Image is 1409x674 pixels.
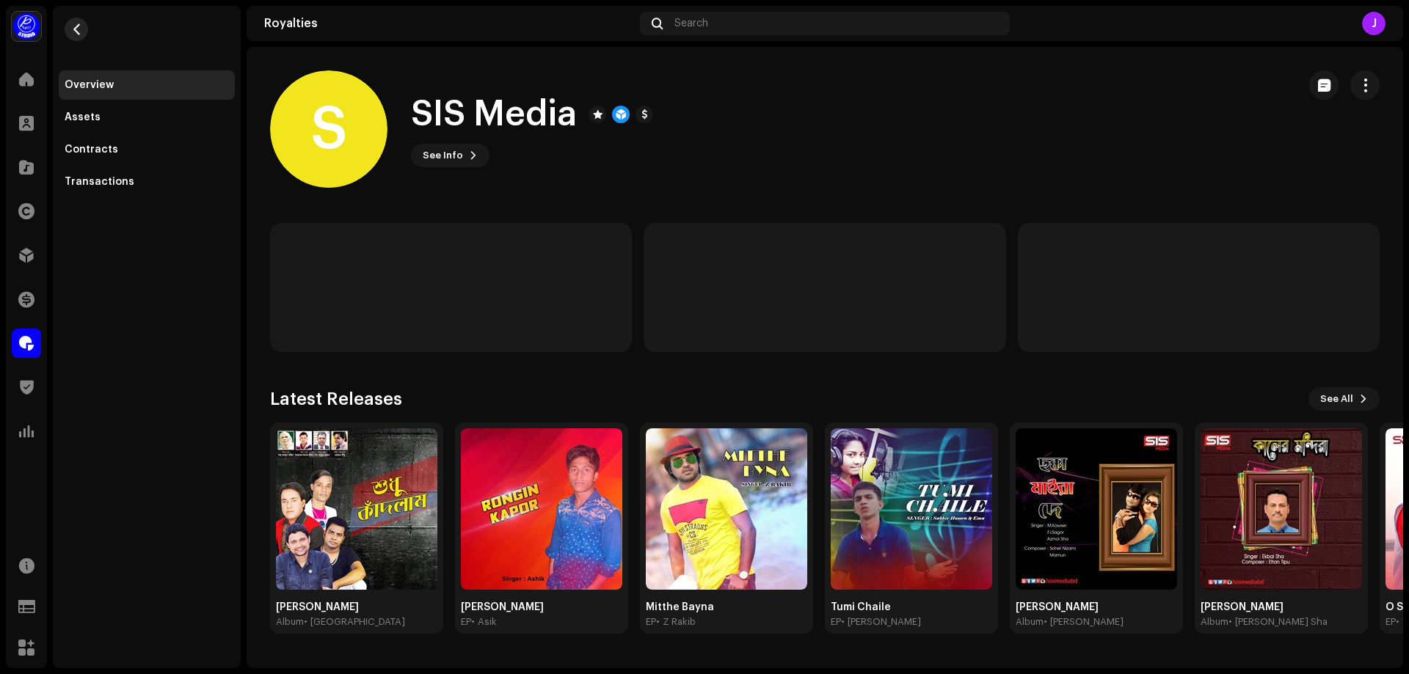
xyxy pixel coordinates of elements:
img: dcf6703b-0cf3-4ccd-8845-1920e0e22137 [831,428,992,590]
h1: SIS Media [411,91,577,138]
div: • [PERSON_NAME] Sha [1228,616,1328,628]
div: Tumi Chaile [831,601,992,613]
img: c1009405-6a67-4913-b3e5-358ebb5999f4 [1016,428,1177,590]
img: c1102b7d-624a-4f9c-9057-6aae2f68f3fa [461,428,622,590]
div: Royalties [264,18,634,29]
div: [PERSON_NAME] [461,601,622,613]
div: EP [646,616,656,628]
img: 5b8127ef-8fa1-4783-88b6-dbd96a525c1b [646,428,807,590]
div: Transactions [65,176,134,188]
div: Overview [65,79,114,91]
img: 48288cb3-f6de-4e4c-8a78-2b18e4442ccc [1201,428,1362,590]
div: Contracts [65,144,118,155]
button: See All [1308,387,1380,411]
button: See Info [411,144,489,167]
div: Album [1016,616,1044,628]
div: EP [461,616,471,628]
div: [PERSON_NAME] [1201,601,1362,613]
re-m-nav-item: Overview [59,70,235,100]
div: Mitthe Bayna [646,601,807,613]
re-m-nav-item: Assets [59,103,235,132]
div: [PERSON_NAME] [1016,601,1177,613]
h3: Latest Releases [270,387,402,411]
div: Assets [65,111,101,123]
div: Album [1201,616,1228,628]
div: [PERSON_NAME] [276,601,437,613]
re-m-nav-item: Contracts [59,135,235,164]
img: 79f3f15a-e657-4aa9-979f-b069c7db6d54 [276,428,437,590]
div: • Asik [471,616,497,628]
div: • [PERSON_NAME] [841,616,921,628]
span: Search [674,18,708,29]
div: Album [276,616,304,628]
span: See Info [423,141,463,170]
div: • [GEOGRAPHIC_DATA] [304,616,405,628]
div: J [1362,12,1386,35]
div: EP [831,616,841,628]
div: EP [1386,616,1396,628]
div: • [PERSON_NAME] [1044,616,1124,628]
img: a1dd4b00-069a-4dd5-89ed-38fbdf7e908f [12,12,41,41]
div: S [270,70,387,188]
span: See All [1320,384,1353,414]
re-m-nav-item: Transactions [59,167,235,197]
div: • Z Rakib [656,616,696,628]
